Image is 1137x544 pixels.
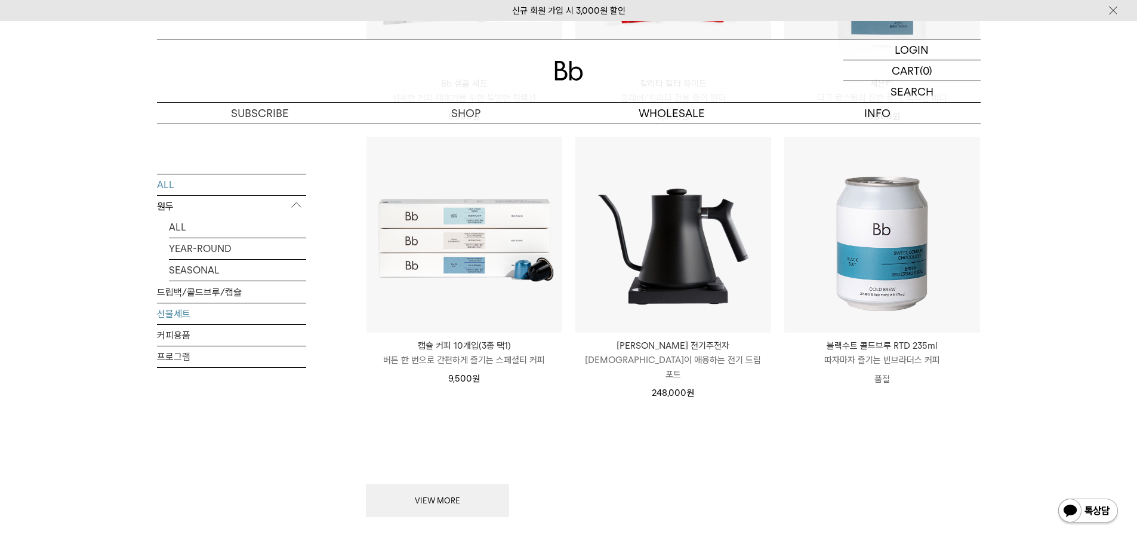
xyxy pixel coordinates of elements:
[784,367,980,391] p: 품절
[366,339,562,367] a: 캡슐 커피 10개입(3종 택1) 버튼 한 번으로 간편하게 즐기는 스페셜티 커피
[366,137,562,333] img: 캡슐 커피 10개입(3종 택1)
[169,216,306,237] a: ALL
[652,388,694,398] span: 248,000
[784,339,980,353] p: 블랙수트 콜드브루 RTD 235ml
[157,303,306,324] a: 선물세트
[575,137,771,333] img: 펠로우 스태그 전기주전자
[366,339,562,353] p: 캡슐 커피 10개입(3종 택1)
[843,39,981,60] a: LOGIN
[784,339,980,367] a: 블랙수트 콜드브루 RTD 235ml 따자마자 즐기는 빈브라더스 커피
[784,137,980,333] img: 블랙수트 콜드브루 RTD 235ml
[472,373,480,384] span: 원
[157,195,306,217] p: 원두
[895,39,929,60] p: LOGIN
[157,346,306,367] a: 프로그램
[892,60,920,81] p: CART
[157,324,306,345] a: 커피용품
[843,60,981,81] a: CART (0)
[363,103,569,124] a: SHOP
[891,81,933,102] p: SEARCH
[169,238,306,259] a: YEAR-ROUND
[169,259,306,280] a: SEASONAL
[686,388,694,398] span: 원
[366,484,509,518] button: VIEW MORE
[575,353,771,382] p: [DEMOGRAPHIC_DATA]이 애용하는 전기 드립 포트
[554,61,583,81] img: 로고
[1057,497,1119,526] img: 카카오톡 채널 1:1 채팅 버튼
[366,353,562,367] p: 버튼 한 번으로 간편하게 즐기는 스페셜티 커피
[575,339,771,353] p: [PERSON_NAME] 전기주전자
[569,103,775,124] p: WHOLESALE
[448,373,480,384] span: 9,500
[157,281,306,302] a: 드립백/콜드브루/캡슐
[512,5,625,16] a: 신규 회원 가입 시 3,000원 할인
[920,60,932,81] p: (0)
[575,339,771,382] a: [PERSON_NAME] 전기주전자 [DEMOGRAPHIC_DATA]이 애용하는 전기 드립 포트
[775,103,981,124] p: INFO
[157,174,306,195] a: ALL
[157,103,363,124] a: SUBSCRIBE
[784,353,980,367] p: 따자마자 즐기는 빈브라더스 커피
